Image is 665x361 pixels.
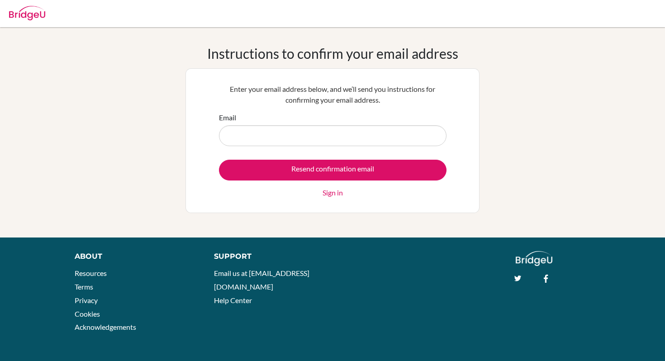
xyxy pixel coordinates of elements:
[323,187,343,198] a: Sign in
[9,6,45,20] img: Bridge-U
[219,112,236,123] label: Email
[207,45,458,62] h1: Instructions to confirm your email address
[214,296,252,304] a: Help Center
[75,309,100,318] a: Cookies
[219,84,446,105] p: Enter your email address below, and we’ll send you instructions for confirming your email address.
[75,251,194,262] div: About
[516,251,552,266] img: logo_white@2x-f4f0deed5e89b7ecb1c2cc34c3e3d731f90f0f143d5ea2071677605dd97b5244.png
[214,269,309,291] a: Email us at [EMAIL_ADDRESS][DOMAIN_NAME]
[219,160,446,180] input: Resend confirmation email
[75,269,107,277] a: Resources
[75,296,98,304] a: Privacy
[75,282,93,291] a: Terms
[75,323,136,331] a: Acknowledgements
[214,251,323,262] div: Support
